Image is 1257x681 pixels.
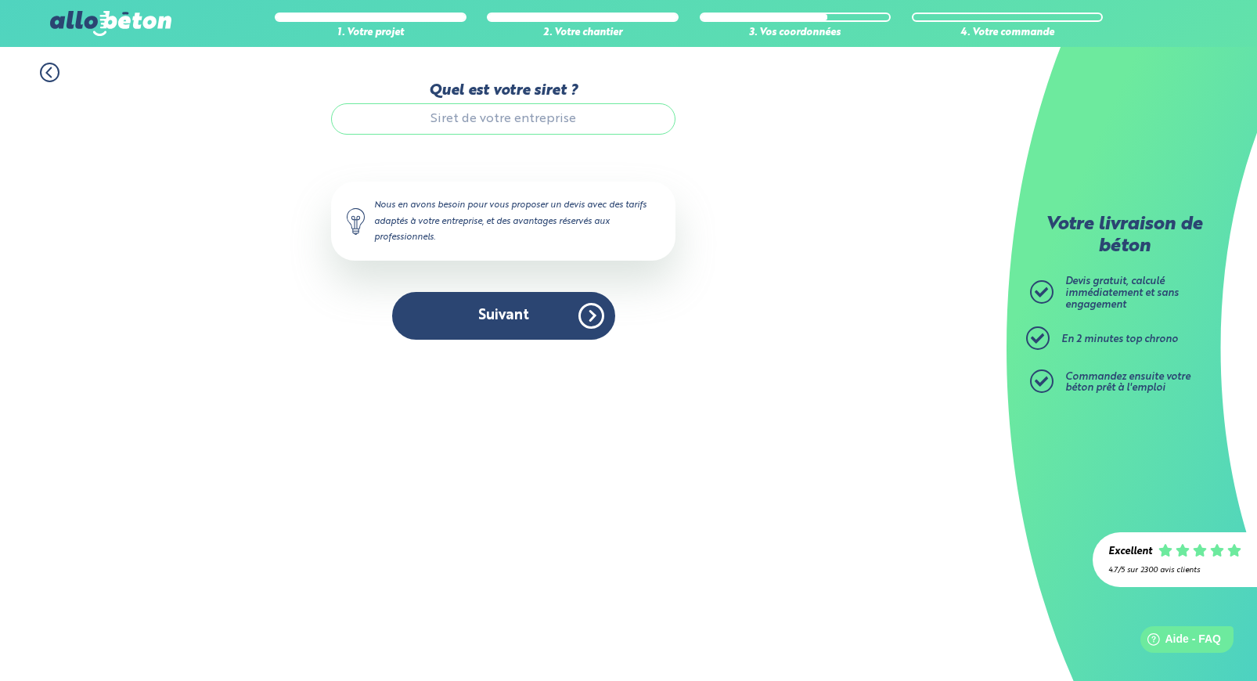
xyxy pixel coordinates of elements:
[331,103,675,135] input: Siret de votre entreprise
[331,182,675,260] div: Nous en avons besoin pour vous proposer un devis avec des tarifs adaptés à votre entreprise, et d...
[392,292,615,340] button: Suivant
[487,27,679,39] div: 2. Votre chantier
[700,27,891,39] div: 3. Vos coordonnées
[50,11,171,36] img: allobéton
[275,27,466,39] div: 1. Votre projet
[912,27,1104,39] div: 4. Votre commande
[1118,620,1240,664] iframe: Help widget launcher
[331,82,675,99] label: Quel est votre siret ?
